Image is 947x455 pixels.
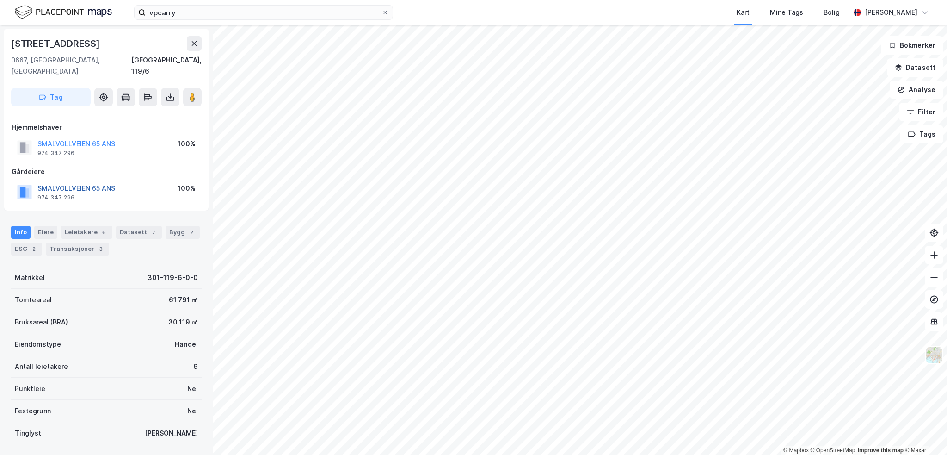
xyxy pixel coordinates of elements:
[15,339,61,350] div: Eiendomstype
[901,411,947,455] iframe: Chat Widget
[12,166,201,177] div: Gårdeiere
[37,150,74,157] div: 974 347 296
[11,55,131,77] div: 0667, [GEOGRAPHIC_DATA], [GEOGRAPHIC_DATA]
[99,228,109,237] div: 6
[858,447,904,454] a: Improve this map
[15,405,51,417] div: Festegrunn
[770,7,803,18] div: Mine Tags
[890,81,943,99] button: Analyse
[149,228,158,237] div: 7
[899,103,943,121] button: Filter
[148,272,198,283] div: 301-119-6-0-0
[166,226,200,239] div: Bygg
[11,243,42,256] div: ESG
[146,6,381,19] input: Søk på adresse, matrikkel, gårdeiere, leietakere eller personer
[15,317,68,328] div: Bruksareal (BRA)
[881,36,943,55] button: Bokmerker
[169,294,198,305] div: 61 791 ㎡
[175,339,198,350] div: Handel
[901,411,947,455] div: Kontrollprogram for chat
[11,226,31,239] div: Info
[11,36,102,51] div: [STREET_ADDRESS]
[737,7,750,18] div: Kart
[96,244,105,254] div: 3
[145,428,198,439] div: [PERSON_NAME]
[34,226,57,239] div: Eiere
[178,138,196,150] div: 100%
[29,244,38,254] div: 2
[193,361,198,372] div: 6
[116,226,162,239] div: Datasett
[12,122,201,133] div: Hjemmelshaver
[37,194,74,201] div: 974 347 296
[865,7,917,18] div: [PERSON_NAME]
[11,88,91,106] button: Tag
[783,447,809,454] a: Mapbox
[187,383,198,394] div: Nei
[178,183,196,194] div: 100%
[15,361,68,372] div: Antall leietakere
[887,58,943,77] button: Datasett
[168,317,198,328] div: 30 119 ㎡
[187,405,198,417] div: Nei
[15,4,112,20] img: logo.f888ab2527a4732fd821a326f86c7f29.svg
[811,447,855,454] a: OpenStreetMap
[46,243,109,256] div: Transaksjoner
[900,125,943,143] button: Tags
[15,428,41,439] div: Tinglyst
[824,7,840,18] div: Bolig
[15,294,52,305] div: Tomteareal
[15,383,45,394] div: Punktleie
[15,272,45,283] div: Matrikkel
[187,228,196,237] div: 2
[61,226,112,239] div: Leietakere
[925,346,943,364] img: Z
[131,55,202,77] div: [GEOGRAPHIC_DATA], 119/6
